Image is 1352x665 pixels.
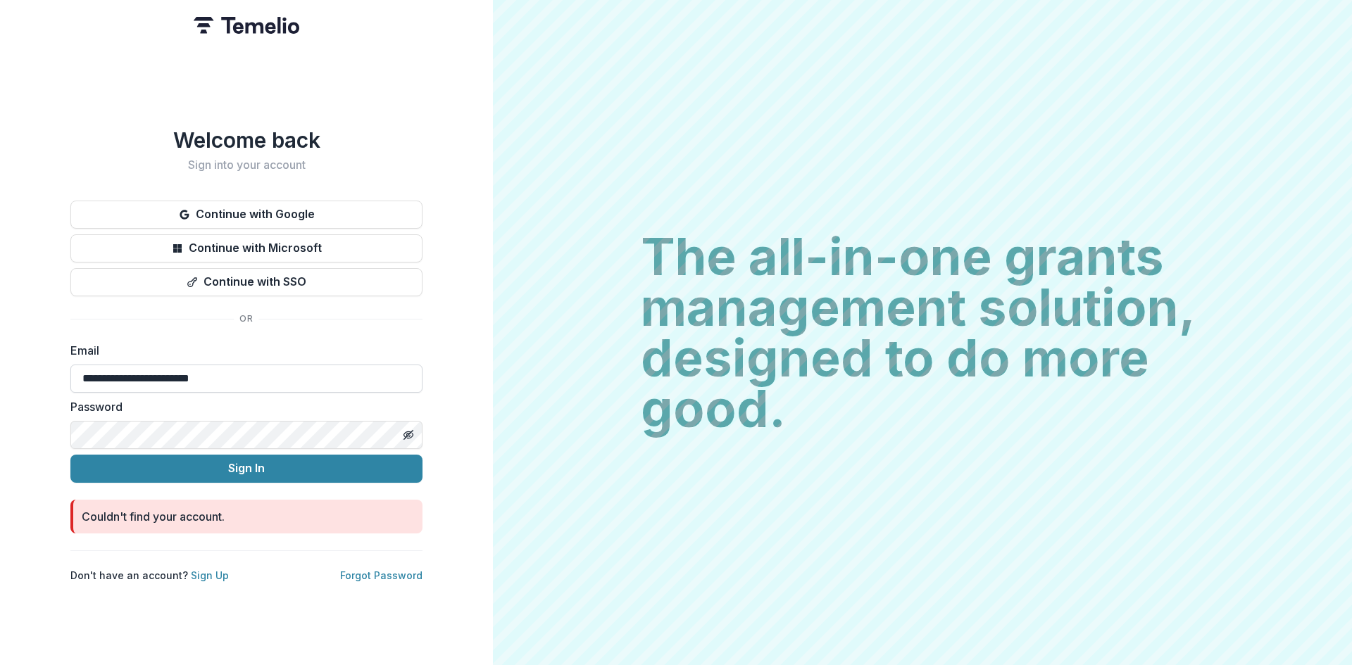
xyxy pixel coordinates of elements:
label: Email [70,342,414,359]
h1: Welcome back [70,127,423,153]
img: Temelio [194,17,299,34]
button: Sign In [70,455,423,483]
button: Continue with SSO [70,268,423,296]
button: Continue with Google [70,201,423,229]
button: Continue with Microsoft [70,234,423,262]
div: Couldn't find your account. [82,508,225,525]
h2: Sign into your account [70,158,423,172]
a: Forgot Password [340,569,423,581]
label: Password [70,398,414,415]
a: Sign Up [191,569,229,581]
button: Toggle password visibility [397,424,420,446]
p: Don't have an account? [70,568,229,583]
